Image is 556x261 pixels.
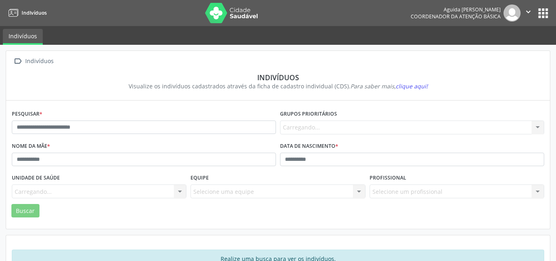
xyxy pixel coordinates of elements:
[11,204,39,218] button: Buscar
[411,6,501,13] div: Aguida [PERSON_NAME]
[503,4,521,22] img: img
[524,7,533,16] i: 
[18,73,538,82] div: Indivíduos
[536,6,550,20] button: apps
[24,55,55,67] div: Indivíduos
[18,82,538,90] div: Visualize os indivíduos cadastrados através da ficha de cadastro individual (CDS).
[411,13,501,20] span: Coordenador da Atenção Básica
[3,29,43,45] a: Indivíduos
[22,9,47,16] span: Indivíduos
[280,108,337,121] label: Grupos prioritários
[350,82,428,90] i: Para saber mais,
[12,172,60,184] label: Unidade de saúde
[6,6,47,20] a: Indivíduos
[370,172,406,184] label: Profissional
[12,140,50,153] label: Nome da mãe
[12,55,55,67] a:  Indivíduos
[396,82,428,90] span: clique aqui!
[12,55,24,67] i: 
[12,108,42,121] label: Pesquisar
[521,4,536,22] button: 
[190,172,209,184] label: Equipe
[280,140,338,153] label: Data de nascimento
